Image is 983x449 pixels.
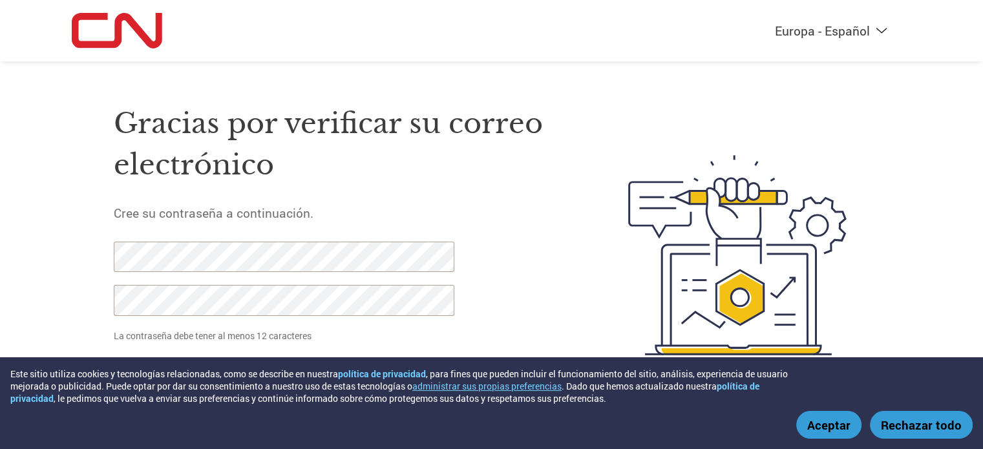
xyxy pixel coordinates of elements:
a: política de privacidad [10,380,759,404]
a: política de privacidad [338,368,426,380]
p: La contraseña debe tener al menos 12 caracteres [114,329,459,342]
button: Rechazar todo [870,411,973,439]
img: CN [72,13,163,48]
button: administrar sus propias preferencias [412,380,562,392]
img: create-password [605,84,870,426]
button: Aceptar [796,411,861,439]
h5: Cree su contraseña a continuación. [114,205,567,221]
div: Este sitio utiliza cookies y tecnologías relacionadas, como se describe en nuestra , para fines q... [10,368,805,404]
h1: Gracias por verificar su correo electrónico [114,103,567,186]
